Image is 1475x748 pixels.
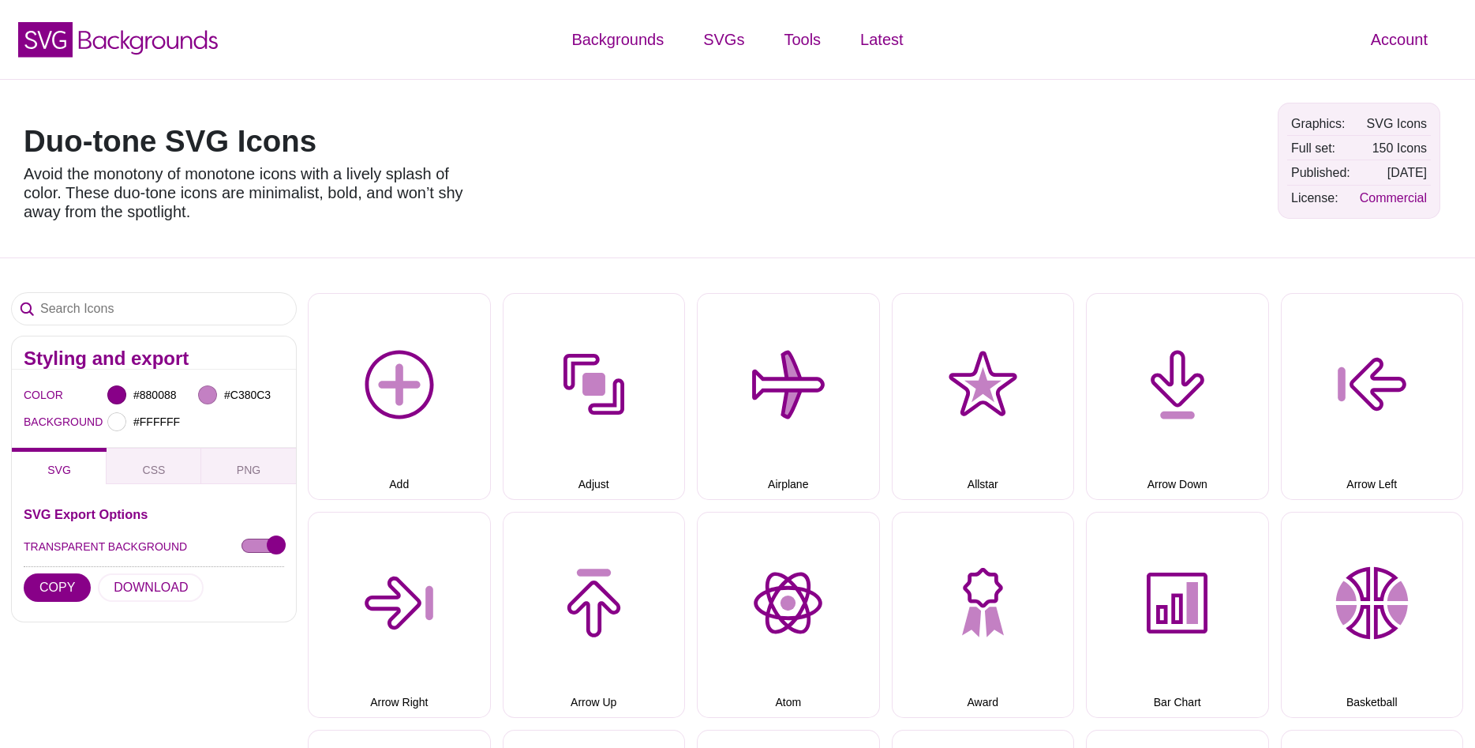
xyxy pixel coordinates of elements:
[1086,293,1269,500] button: Arrow Down
[24,508,284,521] h3: SVG Export Options
[892,293,1075,500] button: Allstar
[24,352,284,365] h2: Styling and export
[107,448,201,484] button: CSS
[683,16,764,63] a: SVGs
[1086,512,1269,719] button: Bar Chart
[143,464,166,476] span: CSS
[1351,16,1447,63] a: Account
[503,512,686,719] button: Arrow Up
[1356,137,1431,160] td: 150 Icons
[1281,512,1464,719] button: Basketball
[503,293,686,500] button: Adjust
[1287,186,1354,209] td: License:
[24,536,187,557] label: TRANSPARENT BACKGROUND
[308,293,491,500] button: Add
[697,293,880,500] button: Airplane
[1287,161,1354,184] td: Published:
[892,512,1075,719] button: Award
[201,448,296,484] button: PNG
[237,464,260,476] span: PNG
[1287,112,1354,135] td: Graphics:
[1356,112,1431,135] td: SVG Icons
[552,16,683,63] a: Backgrounds
[840,16,923,63] a: Latest
[12,293,296,325] input: Search Icons
[24,385,43,405] label: COLOR
[24,412,43,432] label: BACKGROUND
[697,512,880,719] button: Atom
[1281,293,1464,500] button: Arrow Left
[308,512,491,719] button: Arrow Right
[1356,161,1431,184] td: [DATE]
[98,573,204,602] button: DOWNLOAD
[24,573,91,602] button: COPY
[24,164,474,221] p: Avoid the monotony of monotone icons with a lively splash of color. These duo-tone icons are mini...
[1287,137,1354,160] td: Full set:
[764,16,840,63] a: Tools
[1360,191,1427,205] a: Commercial
[24,126,474,156] h1: Duo-tone SVG Icons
